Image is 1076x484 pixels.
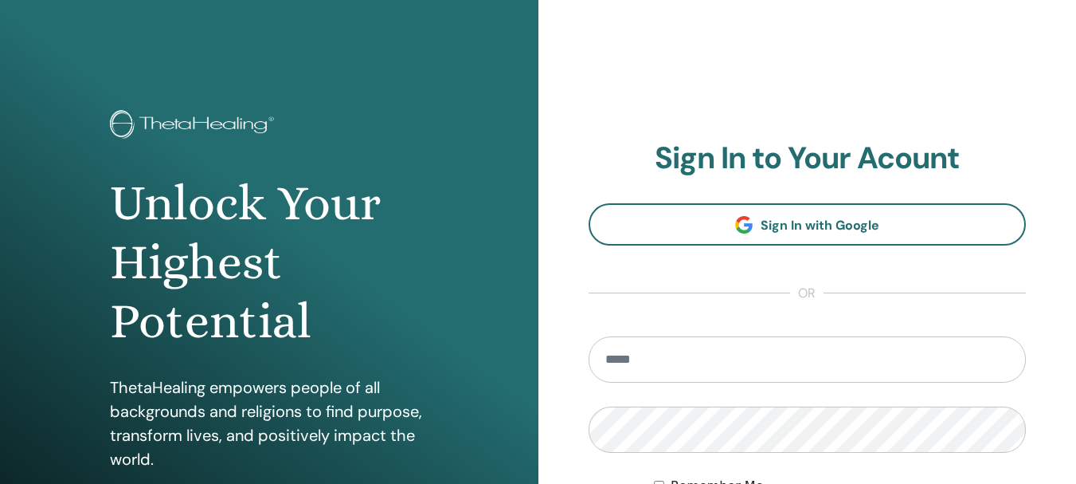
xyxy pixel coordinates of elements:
h2: Sign In to Your Acount [589,140,1027,177]
a: Sign In with Google [589,203,1027,246]
span: or [790,284,824,303]
h1: Unlock Your Highest Potential [110,174,428,352]
span: Sign In with Google [761,217,879,234]
p: ThetaHealing empowers people of all backgrounds and religions to find purpose, transform lives, a... [110,376,428,471]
